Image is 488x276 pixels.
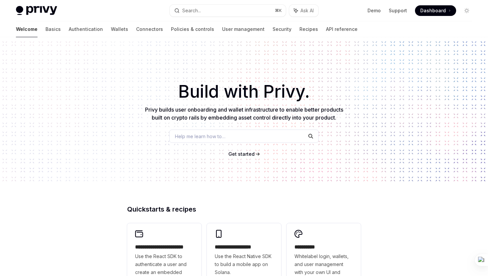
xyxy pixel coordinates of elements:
[171,21,214,37] a: Policies & controls
[275,8,282,13] span: ⌘ K
[127,206,196,213] span: Quickstarts & recipes
[222,21,265,37] a: User management
[16,21,38,37] a: Welcome
[178,86,310,98] span: Build with Privy.
[136,21,163,37] a: Connectors
[389,7,407,14] a: Support
[289,5,318,17] button: Ask AI
[16,6,57,15] img: light logo
[69,21,103,37] a: Authentication
[299,21,318,37] a: Recipes
[420,7,446,14] span: Dashboard
[273,21,291,37] a: Security
[45,21,61,37] a: Basics
[326,21,358,37] a: API reference
[300,7,314,14] span: Ask AI
[415,5,456,16] a: Dashboard
[228,151,255,157] a: Get started
[182,7,201,15] div: Search...
[170,5,285,17] button: Search...⌘K
[145,106,343,121] span: Privy builds user onboarding and wallet infrastructure to enable better products built on crypto ...
[461,5,472,16] button: Toggle dark mode
[175,133,225,140] span: Help me learn how to…
[367,7,381,14] a: Demo
[111,21,128,37] a: Wallets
